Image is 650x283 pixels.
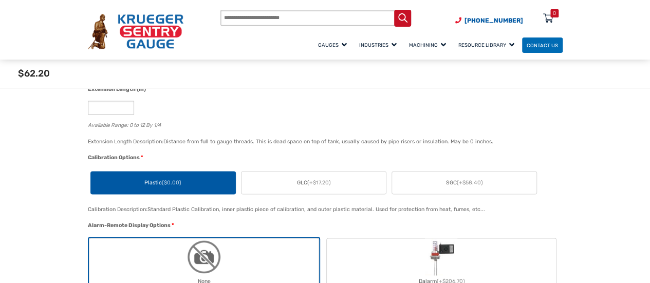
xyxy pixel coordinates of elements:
[553,9,556,17] div: 0
[359,42,397,48] span: Industries
[88,14,183,49] img: Krueger Sentry Gauge
[172,221,174,230] abbr: required
[147,206,485,213] div: Standard Plastic Calibration, inner plastic piece of calibration, and outer plastic material. Use...
[454,36,522,54] a: Resource Library
[313,36,355,54] a: Gauges
[458,42,514,48] span: Resource Library
[404,36,454,54] a: Machining
[88,222,171,229] span: Alarm-Remote Display Options
[88,138,163,145] span: Extension Length Description:
[88,154,140,161] span: Calibration Options
[522,37,563,53] a: Contact Us
[163,138,493,145] div: Distance from full to gauge threads. This is dead space on top of tank, usually caused by pipe ri...
[141,154,143,162] abbr: required
[446,179,483,187] span: SGC
[307,179,330,186] span: (+$17.20)
[455,16,523,25] a: Phone Number (920) 434-8860
[144,179,181,187] span: Plastic
[457,179,483,186] span: (+$58.40)
[162,179,181,186] span: ($0.00)
[527,42,558,48] span: Contact Us
[88,119,558,129] div: Available Range: 0 to 12 By 1/4
[355,36,404,54] a: Industries
[18,68,50,79] span: $62.20
[88,206,147,213] span: Calibration Description:
[296,179,330,187] span: GLC
[318,42,347,48] span: Gauges
[409,42,446,48] span: Machining
[465,17,523,24] span: [PHONE_NUMBER]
